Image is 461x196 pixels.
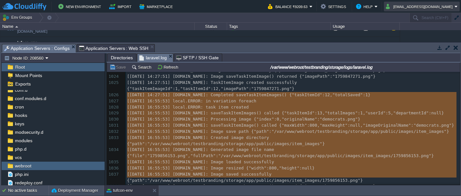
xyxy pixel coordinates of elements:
span: [[DATE] 16:55:53] [DOMAIN_NAME]: saveTaskItemImage() called {"maxWidth":800,"maxHeight":null,"ima... [127,123,454,128]
a: redeploy.conf [14,180,43,186]
a: cron [14,104,25,110]
img: AMDAwAAAACH5BAEAAAAALAAAAAABAAEAAAICRAEAOw== [15,26,18,28]
span: [[DATE] 16:55:53] [DOMAIN_NAME]: Image save path {"path":"/var/www/webroot/testbranding/storage/a... [127,129,449,134]
img: AMDAwAAAACH5BAEAAAAALAAAAAABAAEAAAICRAEAOw== [6,37,15,54]
button: New Environment [58,3,103,10]
span: [[DATE] 16:55:53] [DOMAIN_NAME]: Processing image {"index":0,"originalName":"democrats.png"} [127,117,360,121]
span: [[DATE] 14:27:51] [DOMAIN_NAME]: Image saveTaskItemImage() returned {"imagePath":"1759847271.png"} [127,74,375,79]
a: vcs [14,155,23,160]
div: 1036 [107,165,120,171]
span: [[DATE] 14:27:51] [DOMAIN_NAME]: Completed saveTaskItemImages() {"taskItemId":12,"totalSaved":1} [127,92,370,97]
span: Application Servers : Web SSH [79,44,149,52]
span: laravel.log [139,54,167,62]
div: 1032 [107,129,120,135]
a: keys [14,121,25,127]
a: conf.d [14,87,29,93]
button: tufcon-env [107,187,133,194]
img: AMDAwAAAACH5BAEAAAAALAAAAAABAAEAAAICRAEAOw== [0,37,6,54]
a: modsecurity.d [14,129,44,135]
button: Deployment Manager [52,187,98,194]
span: [[DATE] 16:55:53] [DOMAIN_NAME]: Image resized {"width":800,"height":null} [127,166,315,170]
div: Usage [331,23,399,30]
div: 1035 [107,159,120,165]
div: 1025 [107,80,120,86]
a: Root [14,64,26,70]
li: /var/www/webroot/testbranding/storage/logs/laravel.log [137,53,173,62]
div: 1037 [107,171,120,178]
a: Mount Points [14,73,43,78]
button: Help [356,3,375,10]
div: Tags [227,23,330,30]
button: Refresh [157,64,180,70]
button: Env Groups [2,13,34,22]
button: Import [109,3,133,10]
div: 1031 [107,122,120,129]
a: php.ini [14,171,29,177]
div: 1028 [107,104,120,110]
div: 1030 [107,116,120,122]
a: conf.modules.d [14,96,47,101]
div: Running [195,37,227,54]
span: [[DATE] 16:55:53] [DOMAIN_NAME]: Image loaded successfully [127,159,274,164]
img: CloudJiffy [2,3,46,11]
span: [[DATE] 16:55:53] [DOMAIN_NAME]: Generated image file name {"file":"1759856153.png","fullPath":"/... [127,147,434,158]
a: webroot [14,163,32,169]
a: Exports [14,81,32,87]
div: Status [195,23,227,30]
button: Balance ₹9209.63 [268,3,309,10]
button: Settings [321,3,348,10]
div: 1038 [107,183,120,190]
span: [[DATE] 16:55:53] [DOMAIN_NAME]: Image saved successfully {"path":"/var/www/webroot/testbranding/... [127,172,363,183]
div: 1024 [107,74,120,80]
div: 1027 [107,98,120,104]
a: tufcon-env [17,40,37,46]
div: Name [1,23,194,30]
span: [[DATE] 14:27:51] [DOMAIN_NAME]: TaskItemImage created successfully {"taskItemImageId":1,"taskIte... [127,80,299,91]
div: 1033 [107,135,120,141]
a: modules [14,138,33,144]
a: php.d [14,146,28,152]
button: Search [132,64,153,70]
span: [[DATE] 16:55:53] [DOMAIN_NAME]: saveTaskItemImages() called {"taskItemId":13,"totalImages":1,"us... [127,110,444,115]
button: Node ID: 208560 [4,55,45,61]
div: 9 / 64 [341,37,352,54]
span: [[DATE] 16:55:53] [DOMAIN_NAME]: Created image directory {"path":"/var/www/webroot/testbranding/s... [127,135,325,146]
div: 18% [364,37,385,54]
div: No active tasks [8,185,49,196]
div: 1029 [107,110,120,116]
span: SFTP / SSH Gate [176,54,219,62]
button: Save [109,64,128,70]
span: [[DATE] 16:55:53] local.ERROR: in variation foreach [127,98,256,103]
span: [[DATE] 16:55:53] [DOMAIN_NAME]: Image saveTaskItemImage() returned {"imagePath":"1759856153.png"} [127,184,375,189]
span: [[DATE] 16:55:53] local.ERROR: task item created [127,105,249,110]
a: [DOMAIN_NAME] [17,28,47,35]
a: hooks [14,112,28,118]
span: Directories [111,54,133,62]
button: Marketplace [139,3,175,10]
button: [EMAIL_ADDRESS][DOMAIN_NAME] [386,3,455,10]
div: 1034 [107,147,120,153]
span: Application Servers : Configs [4,44,70,52]
div: 1026 [107,92,120,98]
